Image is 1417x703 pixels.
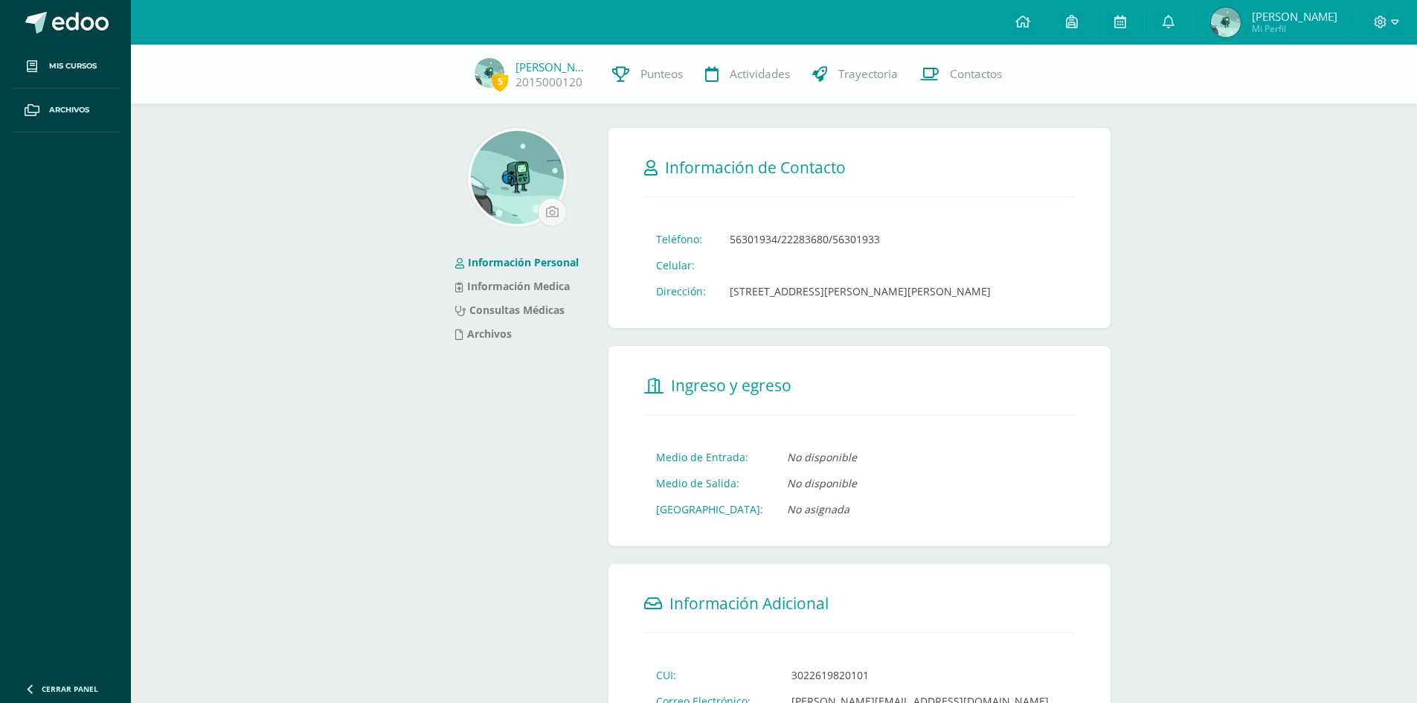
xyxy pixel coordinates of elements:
[49,104,89,116] span: Archivos
[515,74,582,90] a: 2015000120
[644,662,780,688] td: CUI:
[12,89,119,132] a: Archivos
[601,45,694,104] a: Punteos
[1252,9,1337,24] span: [PERSON_NAME]
[838,66,898,82] span: Trayectoria
[801,45,909,104] a: Trayectoria
[950,66,1002,82] span: Contactos
[644,252,718,278] td: Celular:
[644,278,718,304] td: Dirección:
[694,45,801,104] a: Actividades
[787,502,849,516] i: No asignada
[644,444,775,470] td: Medio de Entrada:
[665,157,846,178] span: Información de Contacto
[42,684,98,694] span: Cerrar panel
[718,278,1003,304] td: [STREET_ADDRESS][PERSON_NAME][PERSON_NAME]
[640,66,683,82] span: Punteos
[669,593,829,614] span: Información Adicional
[455,303,565,317] a: Consultas Médicas
[718,226,1003,252] td: 56301934/22283680/56301933
[671,375,791,396] span: Ingreso y egreso
[471,131,564,224] img: ff7324e1e1ac0f1c0b686afbd80157d2.png
[12,45,119,89] a: Mis cursos
[1252,22,1337,35] span: Mi Perfil
[515,60,590,74] a: [PERSON_NAME]
[455,255,579,269] a: Información Personal
[780,662,1061,688] td: 3022619820101
[644,226,718,252] td: Teléfono:
[730,66,790,82] span: Actividades
[455,279,570,293] a: Información Medica
[475,58,504,88] img: 0d125e61179144410fb0d7f3f0b592f6.png
[644,496,775,522] td: [GEOGRAPHIC_DATA]:
[787,476,857,490] i: No disponible
[492,72,508,91] span: 5
[644,470,775,496] td: Medio de Salida:
[455,327,512,341] a: Archivos
[49,60,97,72] span: Mis cursos
[1211,7,1241,37] img: 0d125e61179144410fb0d7f3f0b592f6.png
[787,450,857,464] i: No disponible
[909,45,1013,104] a: Contactos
